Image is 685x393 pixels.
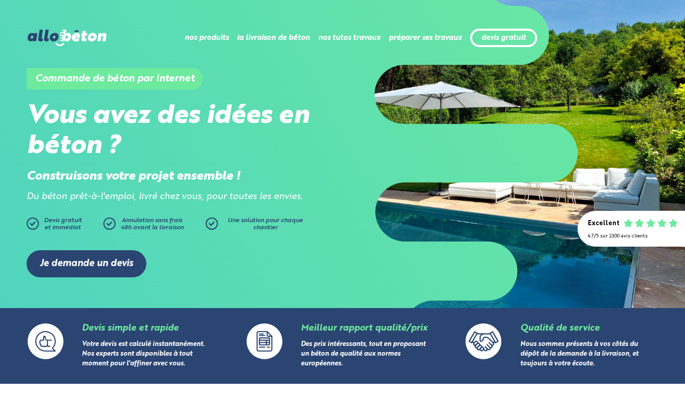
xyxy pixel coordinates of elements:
[206,217,308,235] a: Une solution pour chaque chantier
[318,26,381,50] li: nos tutos travaux
[82,341,205,367] a: Votre devis est calculé instantanément. Nos experts sont disponibles à tout moment pour l'affiner...
[121,217,184,231] span: Annulation sans frais 48h avant la livraison
[301,341,426,367] a: Des prix intéressants, tout en proposant un béton de qualité aux normes européennes.
[588,233,675,239] div: 4.7/5 sur 2300 avis clients
[27,217,98,235] a: Devis gratuitet immédiat
[82,324,179,333] a: Devis simple et rapide
[237,26,310,50] li: la livraison de béton
[27,101,343,162] h2: Vous avez des idées en béton ?
[301,324,427,333] a: Meilleur rapport qualité/prix
[28,30,106,46] img: allobéton
[520,324,600,333] a: Qualité de service
[228,217,303,231] span: Une solution pour chaque chantier
[27,192,303,201] i: Du béton prêt-à-l'emploi, livré chez vous, pour toutes les envies.
[103,217,206,235] a: Annulation sans frais48h avant la livraison
[185,26,229,50] li: nos produits
[44,217,82,231] span: Devis gratuit et immédiat
[481,34,526,42] a: devis gratuit
[27,68,203,90] h1: Commande de béton par internet
[27,170,240,183] strong: Construisons votre projet ensemble !
[389,26,462,50] li: préparer ses travaux
[27,250,146,277] a: Je demande un devis
[588,220,620,228] div: Excellent
[520,341,638,367] a: Nous sommes présents à vos côtés du dépôt de la demande à la livraison, et toujours à votre écoute.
